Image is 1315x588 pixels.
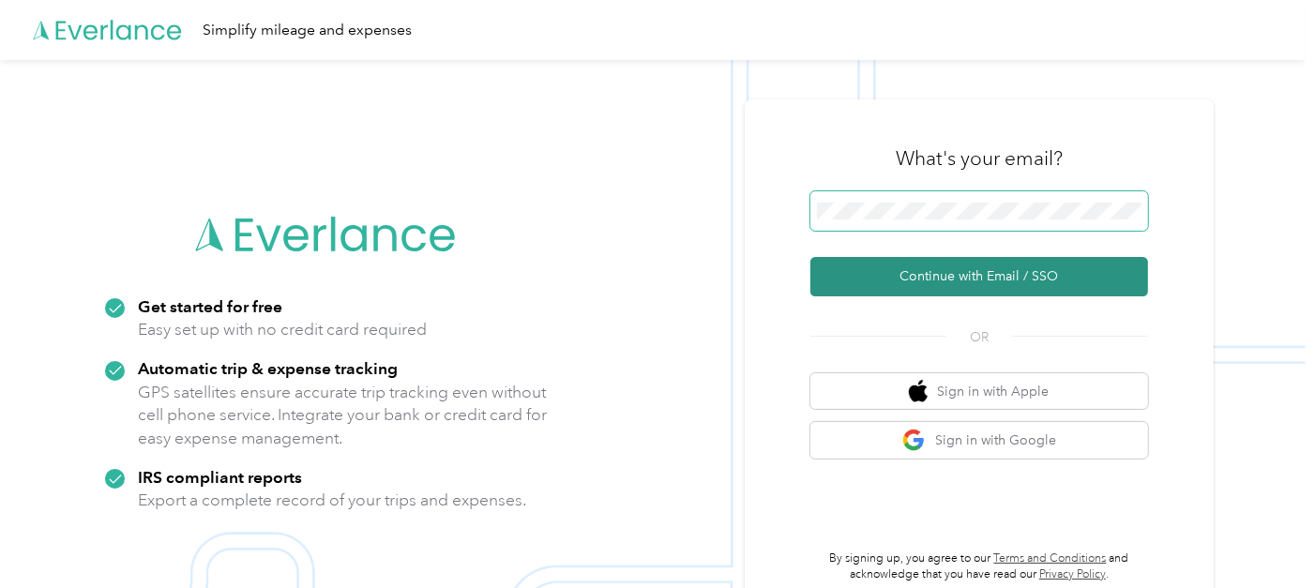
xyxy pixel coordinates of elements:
[994,551,1107,565] a: Terms and Conditions
[138,489,526,512] p: Export a complete record of your trips and expenses.
[902,429,926,452] img: google logo
[896,145,1063,172] h3: What's your email?
[138,381,548,450] p: GPS satellites ensure accurate trip tracking even without cell phone service. Integrate your bank...
[203,19,412,42] div: Simplify mileage and expenses
[1039,567,1106,581] a: Privacy Policy
[810,422,1148,459] button: google logoSign in with Google
[138,358,398,378] strong: Automatic trip & expense tracking
[138,467,302,487] strong: IRS compliant reports
[946,327,1012,347] span: OR
[909,380,928,403] img: apple logo
[810,550,1148,583] p: By signing up, you agree to our and acknowledge that you have read our .
[138,318,427,341] p: Easy set up with no credit card required
[138,296,282,316] strong: Get started for free
[810,257,1148,296] button: Continue with Email / SSO
[810,373,1148,410] button: apple logoSign in with Apple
